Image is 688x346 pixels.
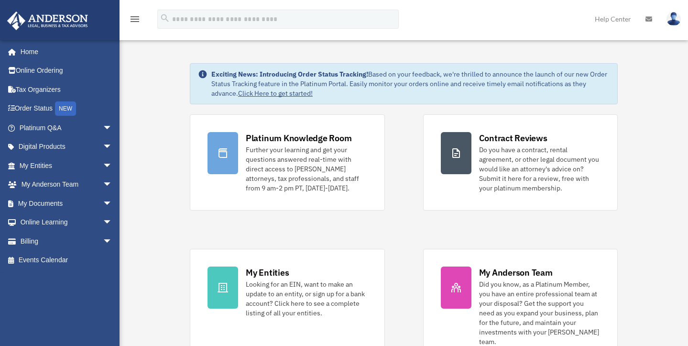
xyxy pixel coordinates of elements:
[246,145,367,193] div: Further your learning and get your questions answered real-time with direct access to [PERSON_NAM...
[246,279,367,318] div: Looking for an EIN, want to make an update to an entity, or sign up for a bank account? Click her...
[238,89,313,98] a: Click Here to get started!
[7,213,127,232] a: Online Learningarrow_drop_down
[55,101,76,116] div: NEW
[129,13,141,25] i: menu
[103,137,122,157] span: arrow_drop_down
[4,11,91,30] img: Anderson Advisors Platinum Portal
[103,213,122,233] span: arrow_drop_down
[423,114,618,211] a: Contract Reviews Do you have a contract, rental agreement, or other legal document you would like...
[103,194,122,213] span: arrow_drop_down
[246,132,352,144] div: Platinum Knowledge Room
[7,137,127,156] a: Digital Productsarrow_drop_down
[7,232,127,251] a: Billingarrow_drop_down
[7,99,127,119] a: Order StatusNEW
[7,80,127,99] a: Tax Organizers
[7,251,127,270] a: Events Calendar
[479,267,553,279] div: My Anderson Team
[211,69,610,98] div: Based on your feedback, we're thrilled to announce the launch of our new Order Status Tracking fe...
[7,42,122,61] a: Home
[103,232,122,251] span: arrow_drop_down
[666,12,681,26] img: User Pic
[7,175,127,194] a: My Anderson Teamarrow_drop_down
[7,156,127,175] a: My Entitiesarrow_drop_down
[479,145,601,193] div: Do you have a contract, rental agreement, or other legal document you would like an attorney's ad...
[103,175,122,195] span: arrow_drop_down
[211,70,368,78] strong: Exciting News: Introducing Order Status Tracking!
[7,118,127,137] a: Platinum Q&Aarrow_drop_down
[190,114,385,211] a: Platinum Knowledge Room Further your learning and get your questions answered real-time with dire...
[479,132,547,144] div: Contract Reviews
[7,61,127,80] a: Online Ordering
[160,13,170,23] i: search
[103,156,122,176] span: arrow_drop_down
[129,17,141,25] a: menu
[246,267,289,279] div: My Entities
[7,194,127,213] a: My Documentsarrow_drop_down
[103,118,122,138] span: arrow_drop_down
